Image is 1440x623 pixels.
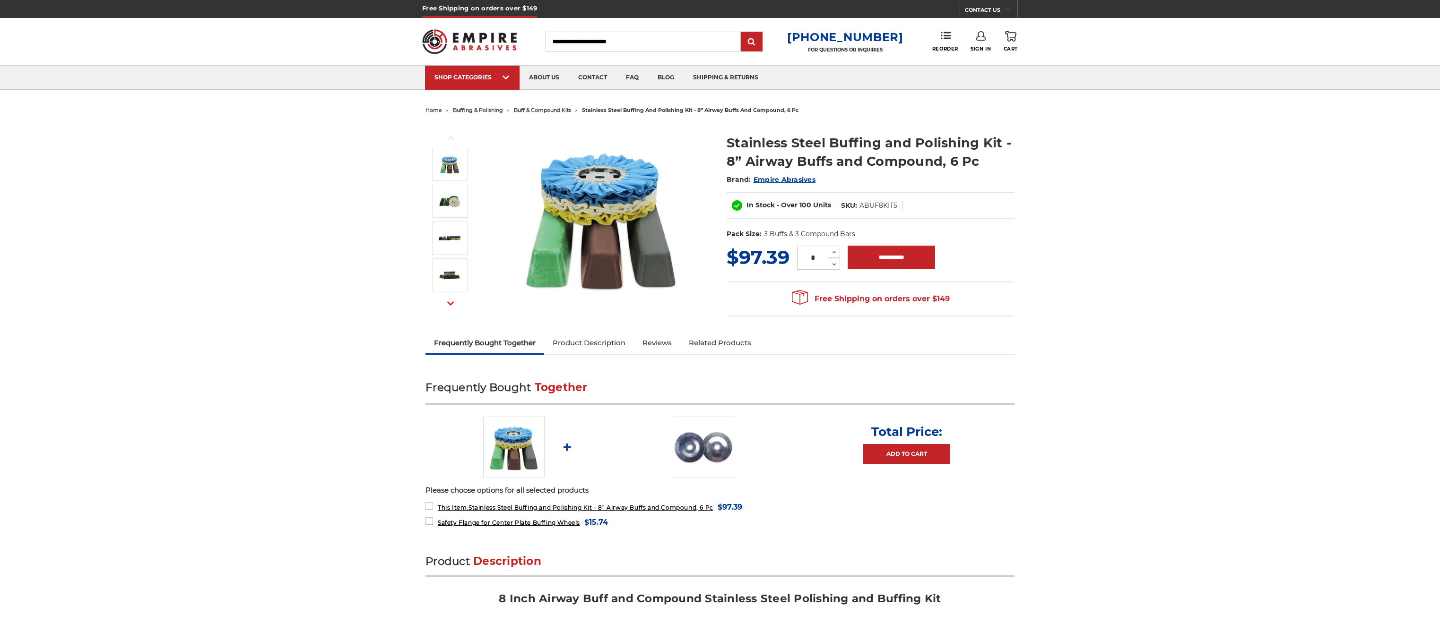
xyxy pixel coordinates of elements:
[438,504,468,511] strong: This Item:
[569,66,616,90] a: contact
[438,504,713,511] span: Stainless Steel Buffing and Polishing Kit - 8” Airway Buffs and Compound, 6 Pc
[439,293,462,314] button: Next
[535,381,588,394] span: Together
[425,485,1015,496] p: Please choose options for all selected products
[425,333,544,353] a: Frequently Bought Together
[792,290,950,308] span: Free Shipping on orders over $149
[863,444,950,464] a: Add to Cart
[425,381,531,394] span: Frequently Bought
[473,555,541,568] span: Description
[425,555,470,568] span: Product
[439,128,462,148] button: Previous
[684,66,768,90] a: shipping & returns
[438,189,461,213] img: stainless steel 8 inch airway buffing wheel and compound kit
[871,424,942,439] p: Total Price:
[544,333,634,353] a: Product Description
[434,74,510,81] div: SHOP CATEGORIES
[634,333,680,353] a: Reviews
[718,501,742,513] span: $97.39
[680,333,760,353] a: Related Products
[727,229,762,239] dt: Pack Size:
[425,591,1015,613] h2: 8 Inch Airway Buff and Compound Stainless Steel Polishing and Buffing Kit
[777,201,798,209] span: - Over
[746,201,775,209] span: In Stock
[425,107,442,113] a: home
[971,46,991,52] span: Sign In
[787,47,903,53] p: FOR QUESTIONS OR INQUIRIES
[1004,31,1018,52] a: Cart
[841,201,857,211] dt: SKU:
[787,30,903,44] a: [PHONE_NUMBER]
[648,66,684,90] a: blog
[438,153,461,176] img: 8 inch airway buffing wheel and compound kit for stainless steel
[422,23,517,60] img: Empire Abrasives
[727,175,751,184] span: Brand:
[582,107,799,113] span: stainless steel buffing and polishing kit - 8” airway buffs and compound, 6 pc
[799,201,811,209] span: 100
[1004,46,1018,52] span: Cart
[438,519,580,526] span: Safety Flange for Center Plate Buffing Wheels
[813,201,831,209] span: Units
[514,107,571,113] a: buff & compound kits
[932,31,958,51] a: Reorder
[932,46,958,52] span: Reorder
[483,417,545,478] img: 8 inch airway buffing wheel and compound kit for stainless steel
[438,263,461,287] img: Stainless Steel Buffing and Polishing Kit - 8” Airway Buffs and Compound, 6 Pc
[520,66,569,90] a: about us
[727,134,1015,171] h1: Stainless Steel Buffing and Polishing Kit - 8” Airway Buffs and Compound, 6 Pc
[453,107,503,113] a: buffing & polishing
[727,246,789,269] span: $97.39
[584,516,608,529] span: $15.74
[507,124,696,313] img: 8 inch airway buffing wheel and compound kit for stainless steel
[754,175,815,184] a: Empire Abrasives
[764,229,855,239] dd: 3 Buffs & 3 Compound Bars
[616,66,648,90] a: faq
[859,201,897,211] dd: ABUF8KIT5
[742,33,761,51] input: Submit
[438,226,461,250] img: Stainless Steel Buffing and Polishing Kit - 8” Airway Buffs and Compound, 6 Pc
[965,5,1017,18] a: CONTACT US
